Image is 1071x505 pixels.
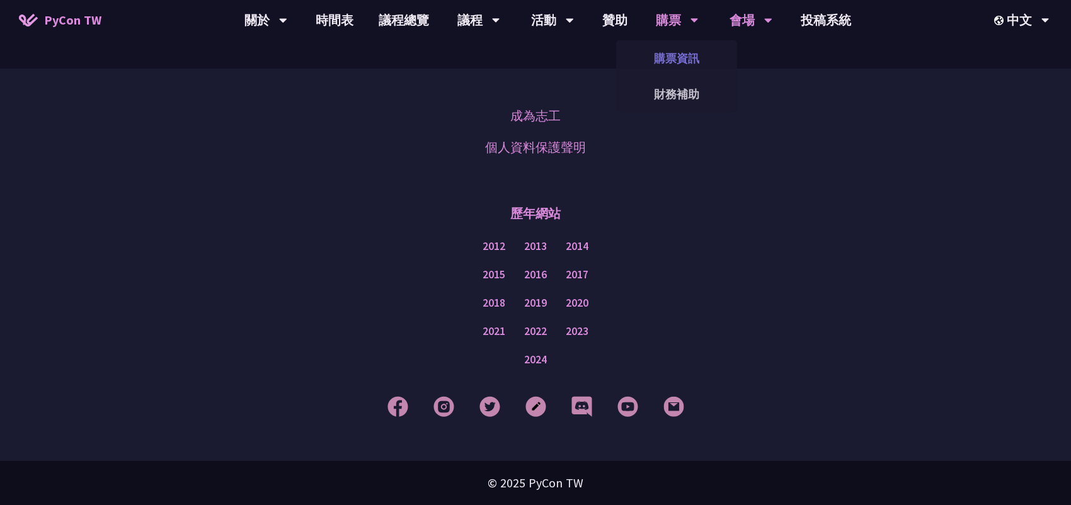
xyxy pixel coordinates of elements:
a: 2019 [524,295,547,311]
a: PyCon TW [6,4,114,36]
a: 2012 [483,239,505,254]
a: 2014 [566,239,588,254]
a: 2024 [524,352,547,368]
a: 2016 [524,267,547,283]
img: Email Footer Icon [663,396,684,417]
a: 成為志工 [510,106,561,125]
a: 2017 [566,267,588,283]
img: YouTube Footer Icon [617,396,638,417]
a: 2021 [483,324,505,339]
img: Discord Footer Icon [571,396,592,417]
a: 2020 [566,295,588,311]
img: Twitter Footer Icon [479,396,500,417]
p: 歷年網站 [510,195,561,232]
span: PyCon TW [44,11,101,30]
a: 2023 [566,324,588,339]
a: 2018 [483,295,505,311]
a: 購票資訊 [616,43,737,73]
a: 2015 [483,267,505,283]
img: Blog Footer Icon [525,396,546,417]
a: 2022 [524,324,547,339]
img: Instagram Footer Icon [433,396,454,417]
img: Locale Icon [994,16,1007,25]
img: Home icon of PyCon TW 2025 [19,14,38,26]
a: 2013 [524,239,547,254]
a: 個人資料保護聲明 [485,138,586,157]
a: 財務補助 [616,79,737,109]
img: Facebook Footer Icon [387,396,408,417]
